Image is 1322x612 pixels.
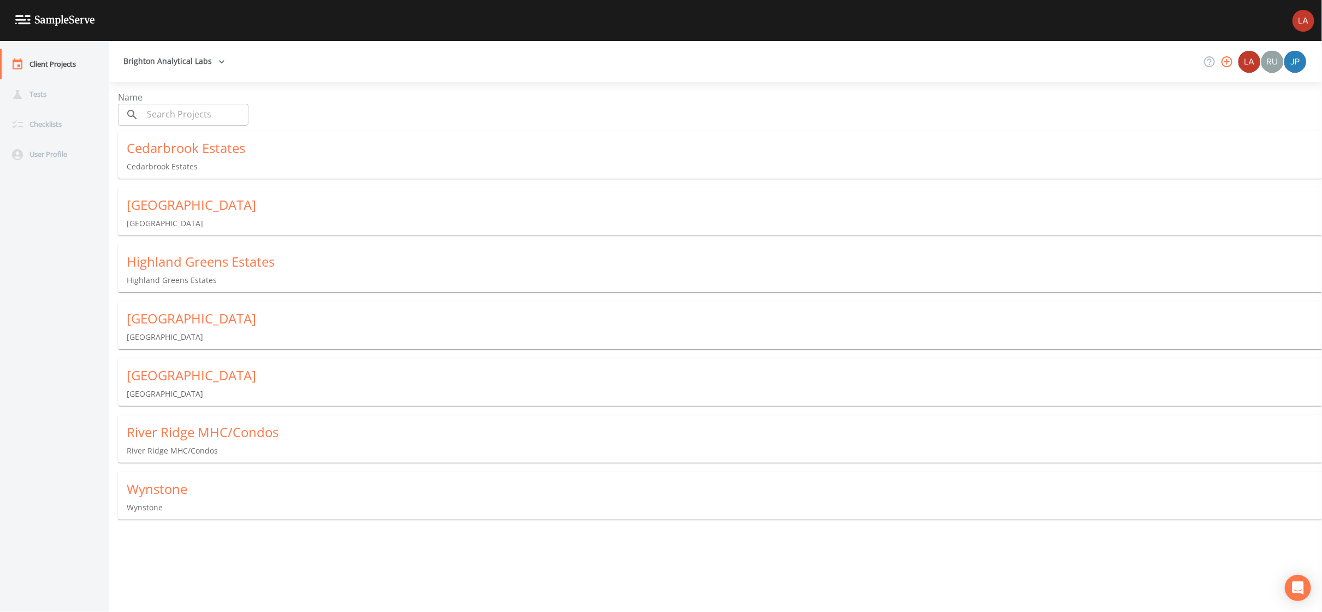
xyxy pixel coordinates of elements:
img: 41241ef155101aa6d92a04480b0d0000 [1284,51,1306,73]
div: Brighton Analytical [1238,51,1261,73]
p: [GEOGRAPHIC_DATA] [127,389,1322,399]
button: Brighton Analytical Labs [119,51,229,72]
div: Russell Schindler [1261,51,1284,73]
p: Cedarbrook Estates [127,161,1322,172]
span: Name [118,91,143,103]
div: Open Intercom Messenger [1285,575,1311,601]
div: Cedarbrook Estates [127,139,1322,157]
p: [GEOGRAPHIC_DATA] [127,218,1322,229]
div: River Ridge MHC/Condos [127,423,1322,441]
img: bd2ccfa184a129701e0c260bc3a09f9b [1238,51,1260,73]
p: [GEOGRAPHIC_DATA] [127,332,1322,343]
p: River Ridge MHC/Condos [127,445,1322,456]
div: [GEOGRAPHIC_DATA] [127,310,1322,327]
img: a5c06d64ce99e847b6841ccd0307af82 [1261,51,1283,73]
input: Search Projects [143,104,248,126]
p: Highland Greens Estates [127,275,1322,286]
div: [GEOGRAPHIC_DATA] [127,367,1322,384]
div: Highland Greens Estates [127,253,1322,270]
p: Wynstone [127,502,1322,513]
div: [GEOGRAPHIC_DATA] [127,196,1322,214]
div: Wynstone [127,480,1322,498]
img: bd2ccfa184a129701e0c260bc3a09f9b [1293,10,1314,32]
img: logo [15,15,95,26]
div: Joshua gere Paul [1284,51,1307,73]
